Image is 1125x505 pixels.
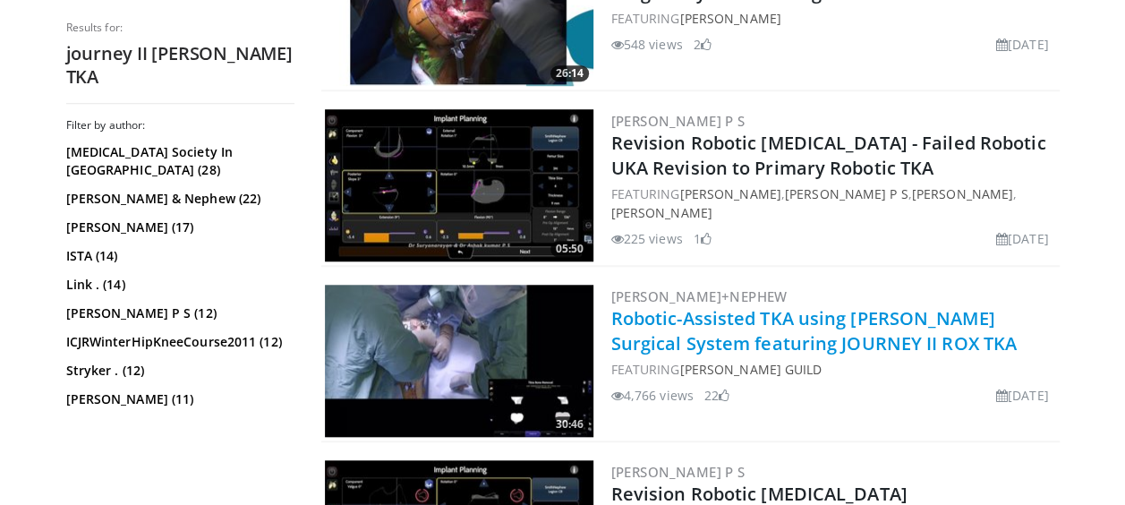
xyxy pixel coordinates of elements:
a: [PERSON_NAME] (17) [66,218,290,236]
div: FEATURING [611,360,1056,379]
a: [PERSON_NAME] P S [785,185,908,202]
li: 4,766 views [611,386,694,405]
a: [PERSON_NAME]+Nephew [611,287,788,305]
li: 22 [704,386,729,405]
a: Stryker . (12) [66,362,290,380]
h3: Filter by author: [66,118,294,133]
a: 05:50 [325,109,593,261]
a: ICJRWinterHipKneeCourse2011 (12) [66,333,290,351]
li: 2 [694,35,712,54]
a: [PERSON_NAME] & Nephew (22) [66,190,290,208]
a: [PERSON_NAME] [679,10,780,27]
a: Revision Robotic [MEDICAL_DATA] - Failed Robotic UKA Revision to Primary Robotic TKA [611,131,1046,180]
img: 5b6537d0-fef7-4876-9a74-ec9572752661.300x170_q85_crop-smart_upscale.jpg [325,109,593,261]
a: ISTA (14) [66,247,290,265]
a: [PERSON_NAME] [679,185,780,202]
span: 26:14 [550,65,589,81]
div: FEATURING [611,9,1056,28]
span: 30:46 [550,416,589,432]
a: [PERSON_NAME] [912,185,1013,202]
a: 30:46 [325,285,593,437]
span: 05:50 [550,241,589,257]
li: 225 views [611,229,683,248]
li: [DATE] [996,35,1049,54]
a: [PERSON_NAME] P S [611,112,746,130]
li: 548 views [611,35,683,54]
a: [PERSON_NAME] [611,204,712,221]
a: [MEDICAL_DATA] Society In [GEOGRAPHIC_DATA] (28) [66,143,290,179]
a: [PERSON_NAME] (11) [66,390,290,408]
div: FEATURING , , , [611,184,1056,222]
h2: journey II [PERSON_NAME] TKA [66,42,294,89]
li: 1 [694,229,712,248]
li: [DATE] [996,229,1049,248]
li: [DATE] [996,386,1049,405]
a: Link . (14) [66,276,290,294]
p: Results for: [66,21,294,35]
a: Robotic-Assisted TKA using [PERSON_NAME] Surgical System featuring JOURNEY II ROX TKA [611,306,1017,355]
a: [PERSON_NAME] P S [611,463,746,481]
img: b9e988bb-7d46-414d-b47b-d0329442710b.300x170_q85_crop-smart_upscale.jpg [325,285,593,437]
a: [PERSON_NAME] P S (12) [66,304,290,322]
a: [PERSON_NAME] Guild [679,361,822,378]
